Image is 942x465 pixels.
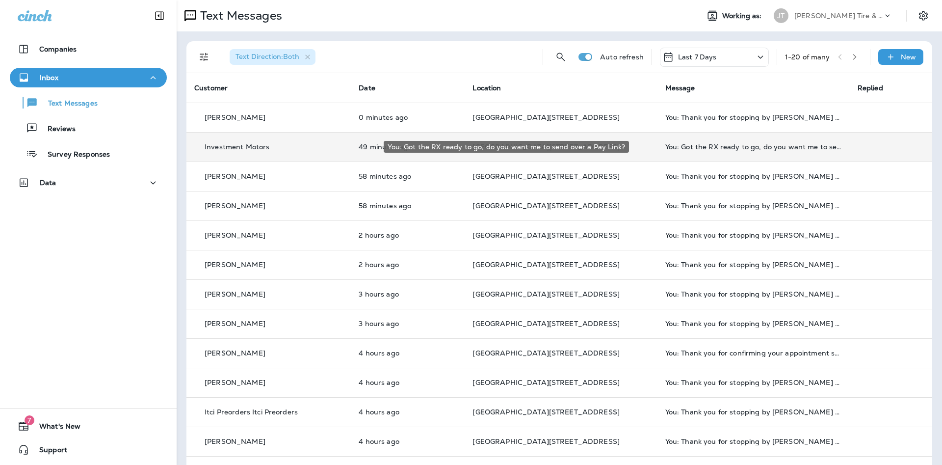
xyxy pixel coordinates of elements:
span: Date [359,83,375,92]
span: [GEOGRAPHIC_DATA][STREET_ADDRESS] [472,231,620,240]
button: Support [10,440,167,460]
span: [GEOGRAPHIC_DATA][STREET_ADDRESS] [472,319,620,328]
div: You: Thank you for stopping by Jensen Tire & Auto - South 144th Street. Please take 30 seconds to... [665,438,842,445]
p: Aug 14, 2025 11:50 AM [359,349,457,357]
div: You: Got the RX ready to go, do you want me to send over a Pay Link? [665,143,842,151]
button: Survey Responses [10,143,167,164]
p: Text Messages [196,8,282,23]
p: [PERSON_NAME] [205,379,265,386]
span: Support [29,446,67,458]
p: Itci Preorders Itci Preorders [205,408,298,416]
div: You: Thank you for confirming your appointment scheduled for 08/15/2025 12:00 PM with South 144th... [665,349,842,357]
p: Aug 14, 2025 12:59 PM [359,261,457,269]
p: Aug 14, 2025 11:13 AM [359,408,457,416]
span: Replied [858,83,883,92]
span: Message [665,83,695,92]
p: [PERSON_NAME] Tire & Auto [794,12,883,20]
p: Aug 14, 2025 03:00 PM [359,202,457,210]
div: You: Thank you for stopping by Jensen Tire & Auto - South 144th Street. Please take 30 seconds to... [665,231,842,239]
button: Reviews [10,118,167,138]
div: You: Thank you for stopping by Jensen Tire & Auto - South 144th Street. Please take 30 seconds to... [665,172,842,180]
div: You: Thank you for stopping by Jensen Tire & Auto - South 144th Street. Please take 30 seconds to... [665,320,842,328]
div: 1 - 20 of many [785,53,830,61]
button: 7What's New [10,416,167,436]
span: What's New [29,422,80,434]
div: You: Thank you for stopping by Jensen Tire & Auto - South 144th Street. Please take 30 seconds to... [665,113,842,121]
div: You: Thank you for stopping by Jensen Tire & Auto - South 144th Street. Please take 30 seconds to... [665,379,842,386]
p: Aug 14, 2025 11:13 AM [359,379,457,386]
p: [PERSON_NAME] [205,290,265,298]
p: [PERSON_NAME] [205,320,265,328]
p: Aug 14, 2025 01:58 PM [359,231,457,239]
span: [GEOGRAPHIC_DATA][STREET_ADDRESS] [472,378,620,387]
span: [GEOGRAPHIC_DATA][STREET_ADDRESS] [472,113,620,122]
p: Aug 14, 2025 11:13 AM [359,438,457,445]
p: [PERSON_NAME] [205,202,265,210]
span: [GEOGRAPHIC_DATA][STREET_ADDRESS] [472,260,620,269]
p: Reviews [38,125,76,134]
p: Aug 14, 2025 03:58 PM [359,113,457,121]
p: Survey Responses [38,150,110,160]
p: [PERSON_NAME] [205,231,265,239]
p: Aug 14, 2025 03:00 PM [359,172,457,180]
p: [PERSON_NAME] [205,172,265,180]
span: Working as: [722,12,764,20]
button: Companies [10,39,167,59]
button: Text Messages [10,92,167,113]
span: [GEOGRAPHIC_DATA][STREET_ADDRESS] [472,408,620,416]
div: You: Got the RX ready to go, do you want me to send over a Pay Link? [384,141,629,153]
p: [PERSON_NAME] [205,261,265,269]
span: [GEOGRAPHIC_DATA][STREET_ADDRESS] [472,172,620,181]
p: [PERSON_NAME] [205,349,265,357]
p: Aug 14, 2025 11:59 AM [359,320,457,328]
span: [GEOGRAPHIC_DATA][STREET_ADDRESS] [472,201,620,210]
p: Companies [39,45,77,53]
span: [GEOGRAPHIC_DATA][STREET_ADDRESS] [472,437,620,446]
p: [PERSON_NAME] [205,113,265,121]
p: Aug 14, 2025 12:58 PM [359,290,457,298]
button: Collapse Sidebar [146,6,173,26]
span: [GEOGRAPHIC_DATA][STREET_ADDRESS] [472,349,620,357]
p: Last 7 Days [678,53,717,61]
div: You: Thank you for stopping by Jensen Tire & Auto - South 144th Street. Please take 30 seconds to... [665,261,842,269]
div: JT [774,8,788,23]
p: [PERSON_NAME] [205,438,265,445]
button: Search Messages [551,47,571,67]
p: New [901,53,916,61]
div: Text Direction:Both [230,49,315,65]
p: Data [40,179,56,187]
button: Settings [915,7,932,25]
div: You: Thank you for stopping by Jensen Tire & Auto - South 144th Street. Please take 30 seconds to... [665,408,842,416]
p: Auto refresh [600,53,644,61]
div: You: Thank you for stopping by Jensen Tire & Auto - South 144th Street. Please take 30 seconds to... [665,290,842,298]
p: Text Messages [38,99,98,109]
button: Data [10,173,167,192]
span: 7 [25,415,34,425]
span: [GEOGRAPHIC_DATA][STREET_ADDRESS] [472,290,620,299]
div: You: Thank you for stopping by Jensen Tire & Auto - South 144th Street. Please take 30 seconds to... [665,202,842,210]
p: Inbox [40,74,58,82]
span: Text Direction : Both [235,52,299,61]
span: Location [472,83,501,92]
button: Filters [194,47,214,67]
span: Customer [194,83,228,92]
button: Inbox [10,68,167,87]
p: Aug 14, 2025 03:08 PM [359,143,457,151]
p: Investment Motors [205,143,269,151]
